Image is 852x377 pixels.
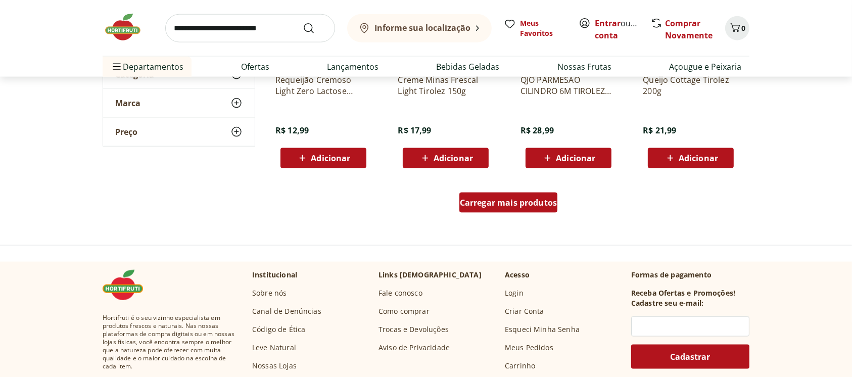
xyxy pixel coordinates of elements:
button: Cadastrar [631,345,749,369]
a: Fale conosco [378,288,422,298]
span: R$ 12,99 [275,125,309,136]
a: Meus Favoritos [504,18,566,38]
a: Criar conta [595,18,650,41]
a: Aviso de Privacidade [378,343,450,353]
a: Nossas Frutas [557,61,611,73]
h3: Receba Ofertas e Promoções! [631,288,735,298]
button: Informe sua localização [347,14,492,42]
span: Departamentos [111,55,183,79]
a: Carregar mais produtos [459,193,558,217]
button: Preço [103,117,255,146]
a: Esqueci Minha Senha [505,324,580,335]
p: Links [DEMOGRAPHIC_DATA] [378,270,482,280]
p: Institucional [252,270,297,280]
a: Bebidas Geladas [437,61,500,73]
a: Canal de Denúncias [252,306,321,316]
a: Nossas Lojas [252,361,297,371]
button: Adicionar [526,148,611,168]
span: Meus Favoritos [520,18,566,38]
a: Creme Minas Frescal Light Tirolez 150g [398,74,494,97]
span: Preço [115,126,137,136]
span: R$ 17,99 [398,125,431,136]
span: Carregar mais produtos [460,199,557,207]
a: Ofertas [241,61,269,73]
button: Carrinho [725,16,749,40]
a: Trocas e Devoluções [378,324,449,335]
img: Hortifruti [103,12,153,42]
a: Lançamentos [327,61,378,73]
a: Sobre nós [252,288,287,298]
span: Adicionar [311,154,350,162]
a: Como comprar [378,306,430,316]
a: Leve Natural [252,343,296,353]
button: Adicionar [648,148,734,168]
span: 0 [741,23,745,33]
a: Login [505,288,524,298]
a: Comprar Novamente [665,18,713,41]
button: Adicionar [280,148,366,168]
a: Açougue e Peixaria [669,61,741,73]
span: Adicionar [556,154,595,162]
span: Adicionar [434,154,473,162]
span: Marca [115,98,140,108]
p: Formas de pagamento [631,270,749,280]
button: Submit Search [303,22,327,34]
a: Criar Conta [505,306,544,316]
span: Hortifruti é o seu vizinho especialista em produtos frescos e naturais. Nas nossas plataformas de... [103,314,236,370]
span: ou [595,17,640,41]
button: Adicionar [403,148,489,168]
button: Marca [103,88,255,117]
input: search [165,14,335,42]
a: QJO PARMESAO CILINDRO 6M TIROLEZ 180G [520,74,617,97]
img: Hortifruti [103,270,153,300]
p: Acesso [505,270,530,280]
a: Queijo Cottage Tirolez 200g [643,74,739,97]
span: R$ 21,99 [643,125,676,136]
a: Carrinho [505,361,535,371]
a: Meus Pedidos [505,343,553,353]
span: Cadastrar [671,353,711,361]
b: Informe sua localização [374,22,470,33]
span: Adicionar [679,154,718,162]
a: Requeijão Cremoso Light Zero Lactose Tirolez 200g [275,74,371,97]
span: R$ 28,99 [520,125,554,136]
h3: Cadastre seu e-mail: [631,298,703,308]
a: Código de Ética [252,324,305,335]
a: Entrar [595,18,621,29]
button: Menu [111,55,123,79]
